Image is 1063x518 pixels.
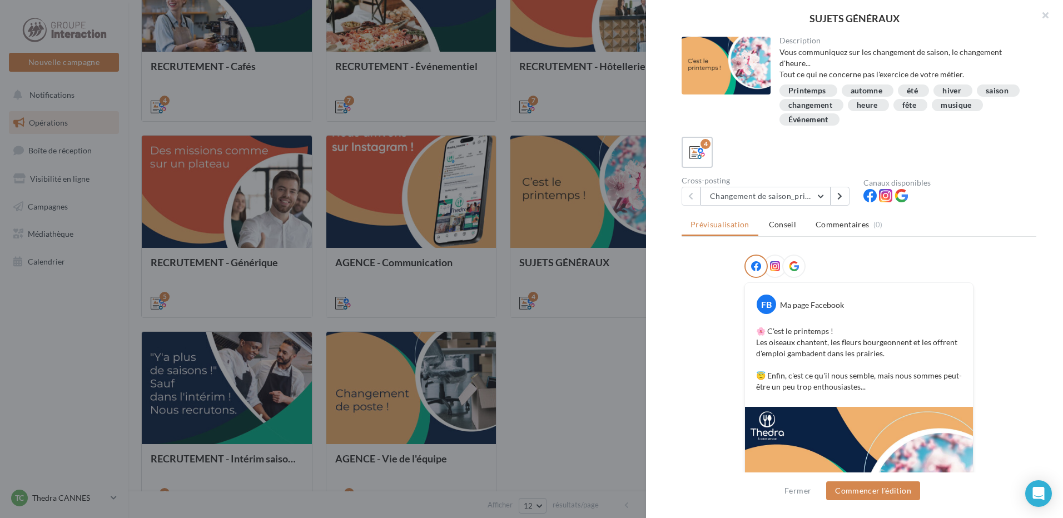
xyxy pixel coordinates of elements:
div: Open Intercom Messenger [1025,480,1052,507]
span: (0) [873,220,883,229]
div: Ma page Facebook [780,300,844,311]
div: automne [851,87,882,95]
button: Fermer [780,484,816,497]
div: SUJETS GÉNÉRAUX [664,13,1045,23]
div: Description [779,37,1028,44]
div: Canaux disponibles [863,179,1036,187]
div: musique [941,101,971,109]
div: FB [757,295,776,314]
div: été [907,87,918,95]
div: saison [986,87,1009,95]
div: hiver [942,87,961,95]
div: heure [857,101,878,109]
span: Conseil [769,220,796,229]
div: changement [788,101,833,109]
div: Cross-posting [682,177,855,185]
div: 4 [701,139,711,149]
button: Commencer l'édition [826,481,920,500]
p: 🌸 C'est le printemps ! Les oiseaux chantent, les fleurs bourgeonnent et les offrent d'emploi gamb... [756,326,962,392]
div: Événement [788,116,828,124]
button: Changement de saison_printemps [701,187,831,206]
span: Commentaires [816,219,869,230]
div: Vous communiquez sur les changement de saison, le changement d'heure... Tout ce qui ne concerne p... [779,47,1028,80]
div: fête [902,101,916,109]
div: Printemps [788,87,826,95]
